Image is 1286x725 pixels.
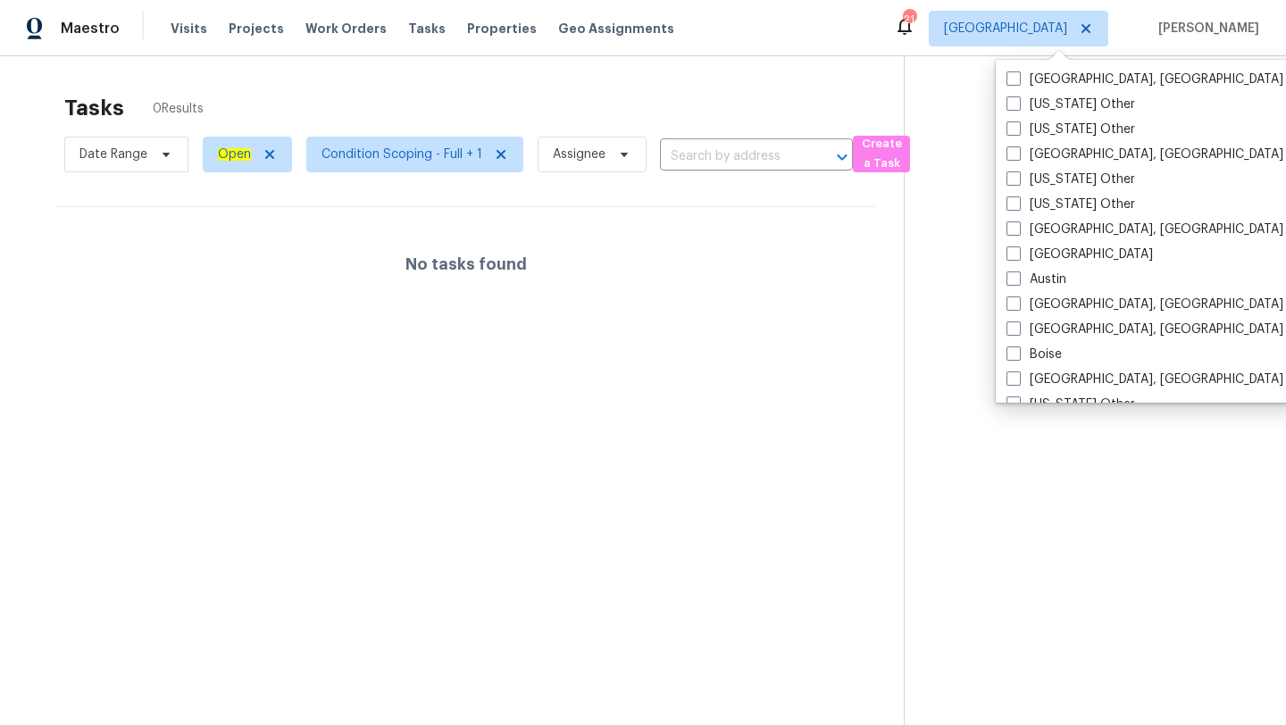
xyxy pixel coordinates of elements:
label: [US_STATE] Other [1006,196,1135,213]
label: [US_STATE] Other [1006,96,1135,113]
span: Maestro [61,20,120,37]
label: [GEOGRAPHIC_DATA] [1006,246,1153,263]
span: Properties [467,20,537,37]
label: Boise [1006,346,1062,363]
ah_el_jm_1744035306855: Open [218,148,251,161]
span: Projects [229,20,284,37]
input: Search by address [660,143,803,171]
label: [GEOGRAPHIC_DATA], [GEOGRAPHIC_DATA] [1006,71,1283,88]
span: Condition Scoping - Full + 1 [321,146,482,163]
label: [GEOGRAPHIC_DATA], [GEOGRAPHIC_DATA] [1006,296,1283,313]
label: [US_STATE] Other [1006,396,1135,413]
label: [GEOGRAPHIC_DATA], [GEOGRAPHIC_DATA] [1006,371,1283,388]
h4: No tasks found [405,255,527,273]
span: Geo Assignments [558,20,674,37]
label: Austin [1006,271,1066,288]
label: [US_STATE] Other [1006,171,1135,188]
span: Work Orders [305,20,387,37]
span: Tasks [408,22,446,35]
span: Visits [171,20,207,37]
div: 21 [903,11,915,29]
label: [GEOGRAPHIC_DATA], [GEOGRAPHIC_DATA] [1006,146,1283,163]
button: Open [830,145,855,170]
button: Create a Task [853,136,910,172]
span: Date Range [79,146,147,163]
span: Create a Task [862,134,901,175]
span: 0 Results [153,100,204,118]
h2: Tasks [64,99,124,117]
span: [GEOGRAPHIC_DATA] [944,20,1067,37]
span: [PERSON_NAME] [1151,20,1259,37]
span: Assignee [553,146,605,163]
label: [US_STATE] Other [1006,121,1135,138]
label: [GEOGRAPHIC_DATA], [GEOGRAPHIC_DATA] [1006,221,1283,238]
label: [GEOGRAPHIC_DATA], [GEOGRAPHIC_DATA] [1006,321,1283,338]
